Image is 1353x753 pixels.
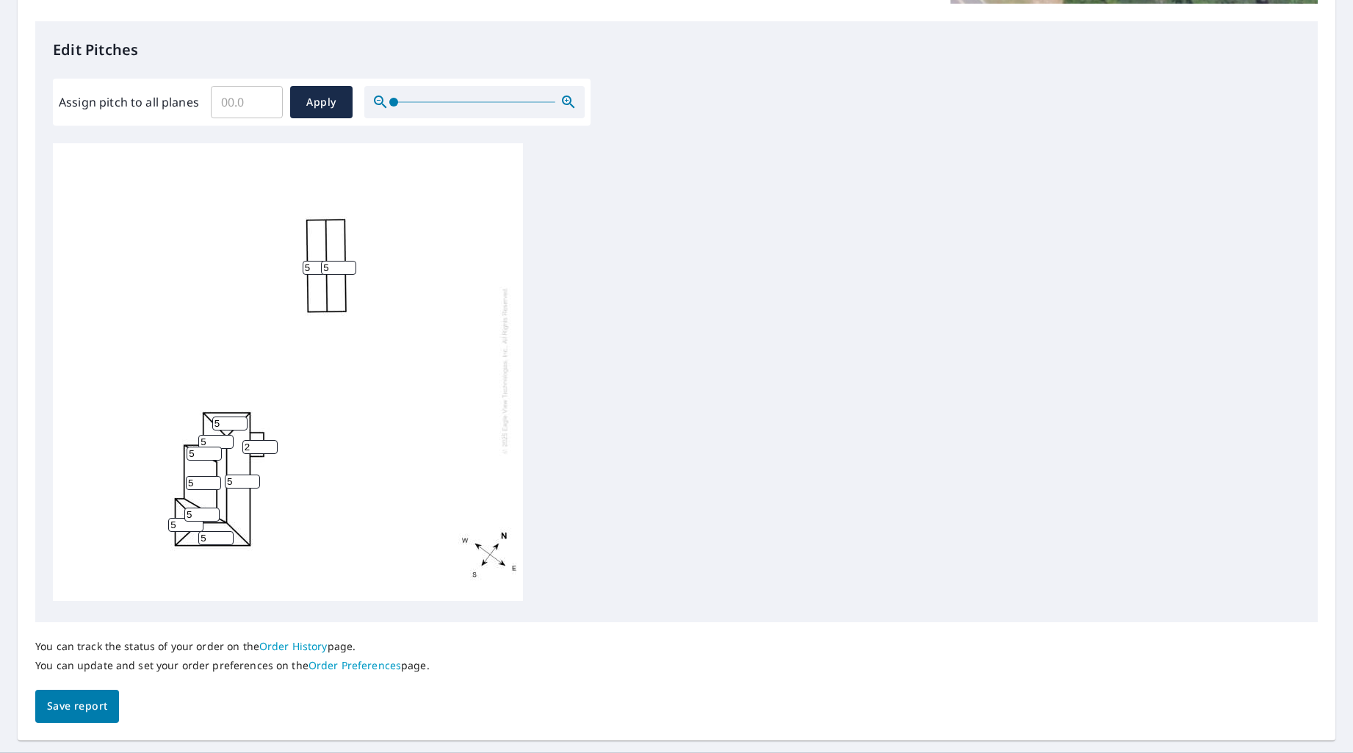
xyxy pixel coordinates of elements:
span: Save report [47,697,107,716]
span: Apply [302,93,341,112]
p: You can update and set your order preferences on the page. [35,659,430,672]
input: 00.0 [211,82,283,123]
p: Edit Pitches [53,39,1300,61]
p: You can track the status of your order on the page. [35,640,430,653]
label: Assign pitch to all planes [59,93,199,111]
button: Apply [290,86,353,118]
button: Save report [35,690,119,723]
a: Order History [259,639,328,653]
a: Order Preferences [309,658,401,672]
